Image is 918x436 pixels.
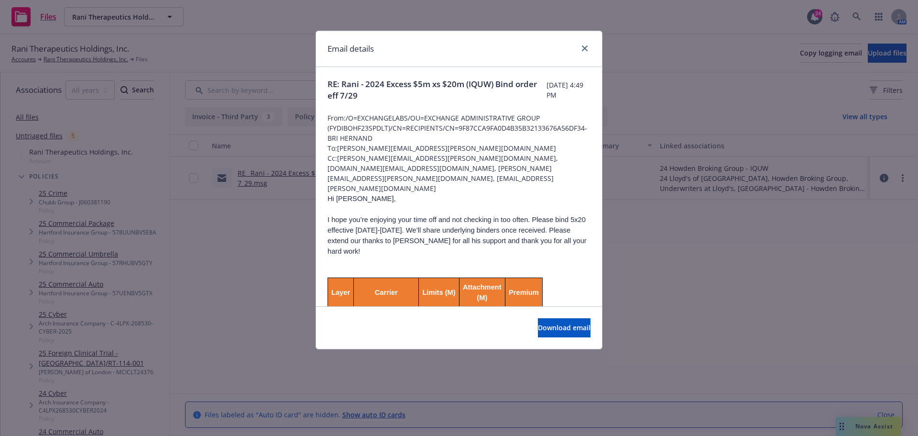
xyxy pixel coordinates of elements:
span: Premium [509,289,539,296]
span: [DATE] 4:49 PM [546,80,590,100]
button: Download email [538,318,590,337]
span: To: [PERSON_NAME][EMAIL_ADDRESS][PERSON_NAME][DOMAIN_NAME] [328,143,590,153]
span: From: /O=EXCHANGELABS/OU=EXCHANGE ADMINISTRATIVE GROUP (FYDIBOHF23SPDLT)/CN=RECIPIENTS/CN=9F87CCA... [328,113,590,143]
a: close [579,43,590,54]
span: Limits (M) [422,289,455,296]
span: Layer [331,289,350,296]
span: Download email [538,323,590,332]
span: Attachment (M) [463,283,502,302]
span: I hope you’re enjoying your time off and not checking in too often. Please bind 5x20 effective [D... [328,216,587,255]
span: RE: Rani - 2024 Excess $5m xs $20m (IQUW) Bind order eff 7/29 [328,78,546,101]
h1: Email details [328,43,374,55]
span: Cc: [PERSON_NAME][EMAIL_ADDRESS][PERSON_NAME][DOMAIN_NAME], [DOMAIN_NAME][EMAIL_ADDRESS][DOMAIN_N... [328,153,590,193]
span: Hi [PERSON_NAME], [328,195,396,202]
span: Carrier [375,289,398,296]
